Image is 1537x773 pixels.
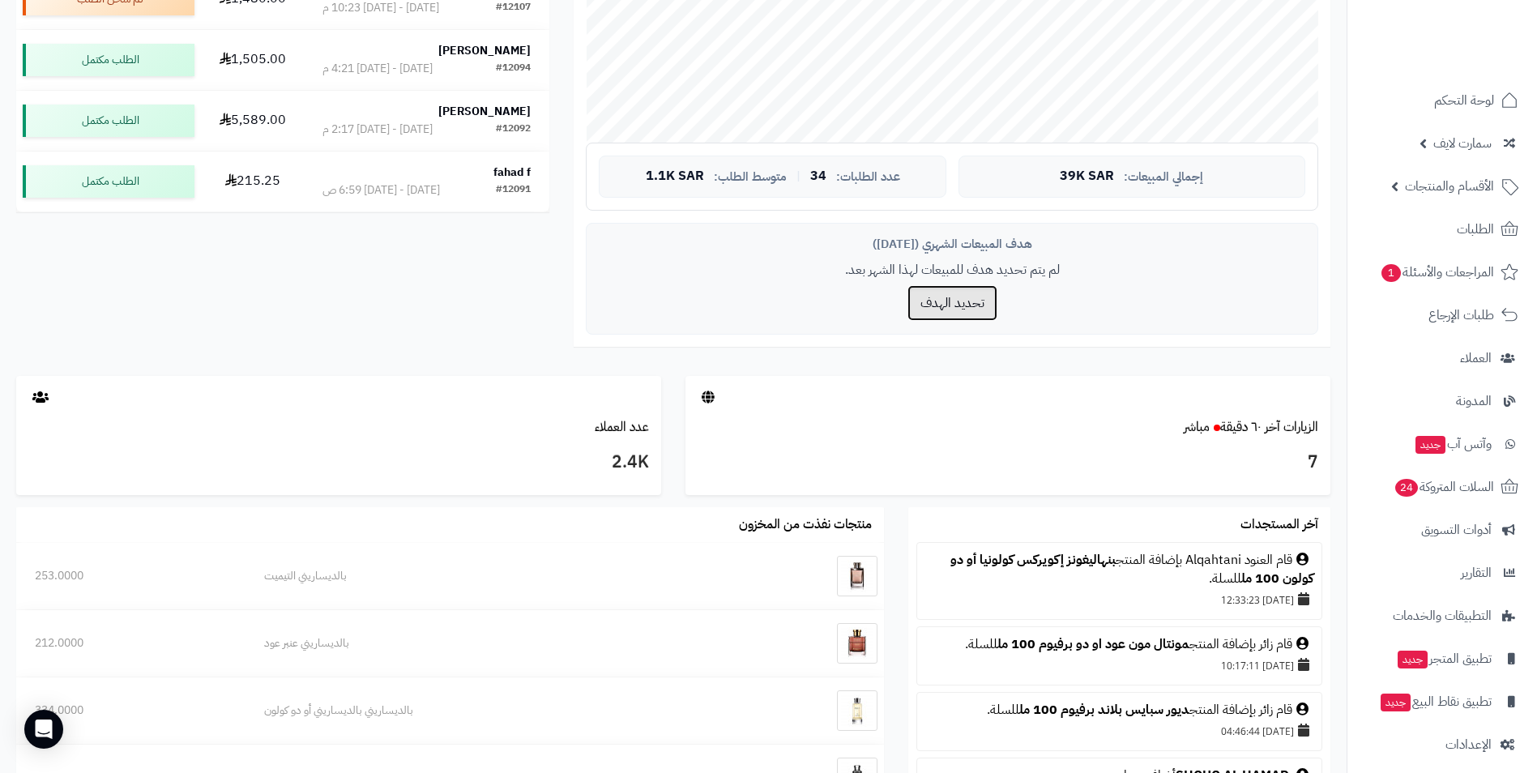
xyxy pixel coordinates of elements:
span: العملاء [1460,347,1492,369]
div: بالديساريني التيميت [264,568,724,584]
div: قام زائر بإضافة المنتج للسلة. [925,701,1313,720]
div: بالديساريني بالديساريني أو دو كولون [264,703,724,719]
span: | [796,170,801,182]
span: تطبيق المتجر [1396,647,1492,670]
a: تطبيق المتجرجديد [1357,639,1527,678]
div: قام العنود Alqahtani بإضافة المنتج للسلة. [925,551,1313,588]
span: وآتس آب [1414,433,1492,455]
span: جديد [1415,436,1445,454]
span: جديد [1381,694,1411,711]
span: متوسط الطلب: [714,170,787,184]
a: لوحة التحكم [1357,81,1527,120]
a: السلات المتروكة24 [1357,468,1527,506]
a: المدونة [1357,382,1527,421]
button: تحديد الهدف [907,285,997,321]
div: [DATE] 10:17:11 [925,654,1313,677]
img: بالديساريني بالديساريني أو دو كولون [837,690,877,731]
a: أدوات التسويق [1357,510,1527,549]
a: الطلبات [1357,210,1527,249]
span: 1 [1381,264,1401,282]
div: الطلب مكتمل [23,165,194,198]
span: الطلبات [1457,218,1494,241]
a: العملاء [1357,339,1527,378]
div: هدف المبيعات الشهري ([DATE]) [599,236,1305,253]
h3: آخر المستجدات [1240,518,1318,532]
span: المراجعات والأسئلة [1380,261,1494,284]
span: سمارت لايف [1433,132,1492,155]
div: Open Intercom Messenger [24,710,63,749]
a: وآتس آبجديد [1357,425,1527,463]
img: بالديساريني عنبر عود [837,623,877,664]
span: 39K SAR [1060,169,1114,184]
span: الأقسام والمنتجات [1405,175,1494,198]
a: التقارير [1357,553,1527,592]
td: 1,505.00 [201,30,304,90]
a: طلبات الإرجاع [1357,296,1527,335]
span: التقارير [1461,562,1492,584]
span: 1.1K SAR [646,169,704,184]
a: التطبيقات والخدمات [1357,596,1527,635]
a: ديور سبايس بلاند برفيوم 100 مل [1019,700,1189,720]
strong: fahad f [493,164,531,181]
div: [DATE] 12:33:23 [925,588,1313,611]
a: المراجعات والأسئلة1 [1357,253,1527,292]
span: السلات المتروكة [1394,476,1494,498]
span: التطبيقات والخدمات [1393,604,1492,627]
span: 24 [1395,479,1418,497]
div: #12092 [496,122,531,138]
a: مونتال مون عود او دو برفيوم 100 مل [997,634,1189,654]
td: 5,589.00 [201,91,304,151]
a: الإعدادات [1357,725,1527,764]
div: #12091 [496,182,531,199]
h3: 2.4K [28,449,649,476]
div: الطلب مكتمل [23,44,194,76]
a: الزيارات آخر ٦٠ دقيقةمباشر [1184,417,1318,437]
div: 212.0000 [35,635,227,651]
div: 334.0000 [35,703,227,719]
span: لوحة التحكم [1434,89,1494,112]
span: عدد الطلبات: [836,170,900,184]
strong: [PERSON_NAME] [438,42,531,59]
span: إجمالي المبيعات: [1124,170,1203,184]
div: [DATE] - [DATE] 2:17 م [322,122,433,138]
span: تطبيق نقاط البيع [1379,690,1492,713]
a: تطبيق نقاط البيعجديد [1357,682,1527,721]
a: عدد العملاء [595,417,649,437]
span: جديد [1398,651,1428,668]
div: #12094 [496,61,531,77]
strong: [PERSON_NAME] [438,103,531,120]
img: بالديساريني التيميت [837,556,877,596]
span: 34 [810,169,826,184]
div: [DATE] 04:46:44 [925,720,1313,742]
span: أدوات التسويق [1421,519,1492,541]
span: الإعدادات [1445,733,1492,756]
small: مباشر [1184,417,1210,437]
div: بالديساريني عنبر عود [264,635,724,651]
h3: منتجات نفذت من المخزون [739,518,872,532]
p: لم يتم تحديد هدف للمبيعات لهذا الشهر بعد. [599,261,1305,280]
div: 253.0000 [35,568,227,584]
td: 215.25 [201,152,304,211]
div: [DATE] - [DATE] 6:59 ص [322,182,440,199]
h3: 7 [698,449,1318,476]
div: قام زائر بإضافة المنتج للسلة. [925,635,1313,654]
span: المدونة [1456,390,1492,412]
span: طلبات الإرجاع [1428,304,1494,327]
a: بنهاليغونز إكويركس كولونيا أو دو كولون 100 مل [950,550,1313,588]
div: الطلب مكتمل [23,105,194,137]
div: [DATE] - [DATE] 4:21 م [322,61,433,77]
